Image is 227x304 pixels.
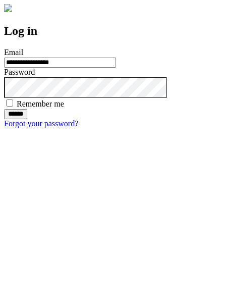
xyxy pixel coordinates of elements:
label: Remember me [17,99,64,108]
label: Email [4,48,23,57]
a: Forgot your password? [4,119,78,128]
label: Password [4,68,35,76]
h2: Log in [4,24,223,38]
img: logo-4e3dc11c47720685a147b03b5a06dd966a58ff35d612b21f08c02c0306f2b779.png [4,4,12,12]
